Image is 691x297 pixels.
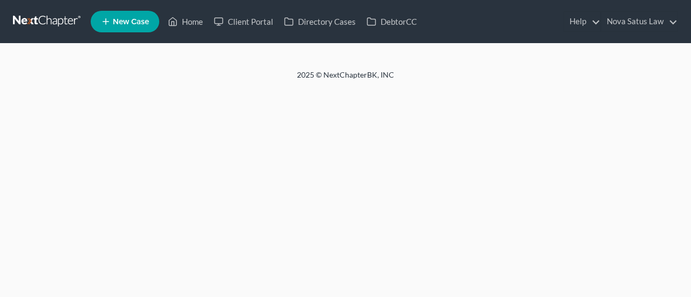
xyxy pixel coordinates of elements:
[208,12,279,31] a: Client Portal
[91,11,159,32] new-legal-case-button: New Case
[564,12,600,31] a: Help
[279,12,361,31] a: Directory Cases
[361,12,422,31] a: DebtorCC
[38,70,653,89] div: 2025 © NextChapterBK, INC
[162,12,208,31] a: Home
[601,12,678,31] a: Nova Satus Law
